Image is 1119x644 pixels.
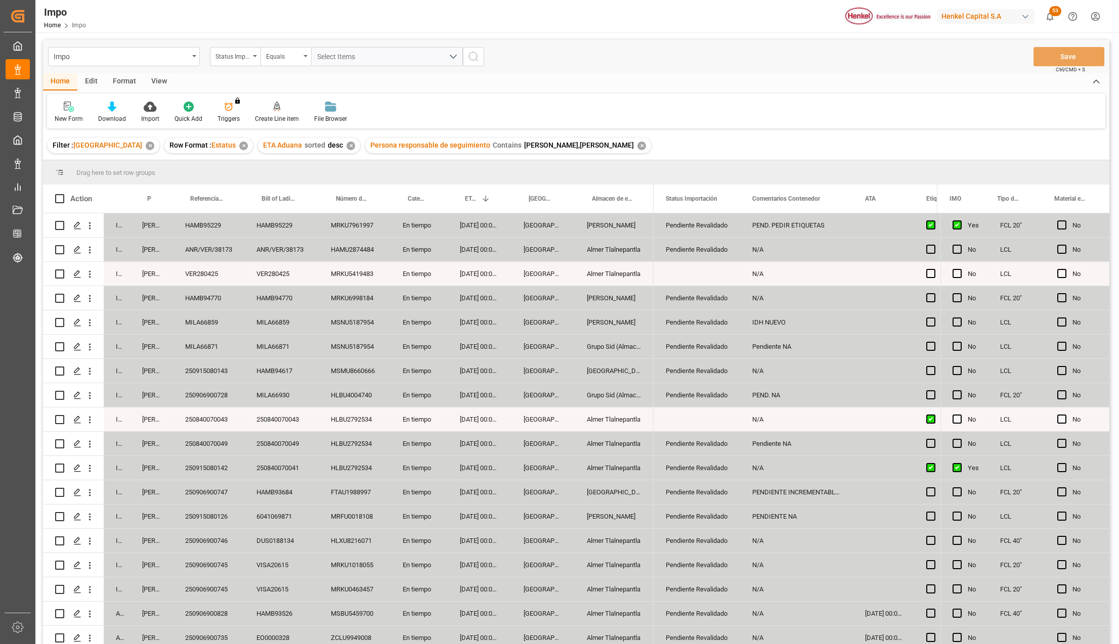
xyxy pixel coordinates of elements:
div: FCL 40" [988,602,1045,625]
div: PENDIENTE NA [740,504,853,528]
div: Download [98,114,126,123]
div: N/A [740,553,853,577]
div: Press SPACE to select this row. [43,407,654,432]
div: Press SPACE to select this row. [940,213,1109,238]
div: Almer Tlalnepantla [575,602,654,625]
div: 250906900745 [173,577,244,601]
div: Press SPACE to select this row. [43,213,654,238]
div: 250840070049 [244,432,319,455]
div: HAMB94770 [244,286,319,310]
div: [PERSON_NAME] [130,286,173,310]
div: Edit [77,73,105,90]
div: View [144,73,175,90]
div: PEND. NA [740,383,853,407]
div: Press SPACE to select this row. [940,553,1109,577]
div: DUS0188134 [244,529,319,553]
div: 6041069871 [244,504,319,528]
div: Press SPACE to select this row. [43,335,654,359]
span: ATA [865,195,876,202]
div: Press SPACE to select this row. [940,262,1109,286]
div: HAMB94617 [244,359,319,383]
div: En tiempo [391,383,448,407]
div: N/A [740,602,853,625]
div: Press SPACE to select this row. [940,577,1109,602]
div: Create Line item [255,114,299,123]
div: Almer Tlalnepantla [575,553,654,577]
div: Press SPACE to select this row. [43,602,654,626]
div: En tiempo [391,238,448,261]
div: Press SPACE to select this row. [43,577,654,602]
div: [GEOGRAPHIC_DATA] [511,602,575,625]
button: open menu [210,47,261,66]
div: [PERSON_NAME] [130,602,173,625]
div: In progress [104,383,130,407]
div: Press SPACE to select this row. [43,456,654,480]
div: 250906900745 [173,553,244,577]
span: Número de Contenedor [336,195,369,202]
div: [GEOGRAPHIC_DATA] [511,529,575,553]
span: Select Items [317,53,360,61]
div: MRKU7961997 [319,213,391,237]
div: Quick Add [175,114,202,123]
div: Press SPACE to select this row. [940,359,1109,383]
div: MSNU5187954 [319,310,391,334]
span: [GEOGRAPHIC_DATA] - Locode [529,195,553,202]
div: En tiempo [391,432,448,455]
div: [GEOGRAPHIC_DATA] [511,577,575,601]
div: En tiempo [391,529,448,553]
span: Bill of Lading Number [262,195,297,202]
div: [GEOGRAPHIC_DATA] [511,359,575,383]
div: HLBU2792534 [319,432,391,455]
div: 250906900747 [173,480,244,504]
div: [GEOGRAPHIC_DATA] [511,480,575,504]
div: [GEOGRAPHIC_DATA] [511,238,575,261]
div: En tiempo [391,602,448,625]
div: 250915080143 [173,359,244,383]
div: FCL 20" [988,383,1045,407]
div: Pendiente NA [740,432,853,455]
div: Press SPACE to select this row. [940,310,1109,335]
div: Press SPACE to select this row. [940,383,1109,407]
div: [PERSON_NAME] [130,529,173,553]
div: [DATE] 00:00:00 [448,577,511,601]
div: [GEOGRAPHIC_DATA] [511,504,575,528]
div: En tiempo [391,480,448,504]
div: [DATE] 00:00:00 [448,553,511,577]
div: In progress [104,310,130,334]
div: ✕ [146,142,154,150]
div: No [968,238,976,261]
div: FTAU1988997 [319,480,391,504]
div: En tiempo [391,310,448,334]
div: MSNU5187954 [319,335,391,358]
div: [DATE] 00:00:00 [448,407,511,431]
div: Almer Tlalnepantla [575,407,654,431]
div: FCL 20" [988,286,1045,310]
span: Etiquetado? [926,195,943,202]
div: N/A [740,262,853,286]
div: Grupo Sid (Almacenaje y Distribucion AVIOR) [575,383,654,407]
div: [DATE] 00:00:00 [448,602,511,625]
div: Pendiente Revalidado [666,214,728,237]
div: Press SPACE to select this row. [940,456,1109,480]
div: [DATE] 00:00:00 [448,383,511,407]
div: Format [105,73,144,90]
div: 250840070043 [173,407,244,431]
button: open menu [311,47,463,66]
div: [PERSON_NAME] [130,335,173,358]
span: [PERSON_NAME],[PERSON_NAME] [524,141,634,149]
div: HAMU2874484 [319,238,391,261]
div: LCL [988,262,1045,286]
div: En tiempo [391,335,448,358]
div: En tiempo [391,213,448,237]
div: Pendiente Revalidado [666,238,728,261]
div: Press SPACE to select this row. [43,359,654,383]
span: ETA Aduana [263,141,302,149]
div: Arrived [104,602,130,625]
div: [DATE] 00:00:00 [448,359,511,383]
div: 250840070049 [173,432,244,455]
div: HAMB95229 [244,213,319,237]
div: LCL [988,359,1045,383]
div: In progress [104,504,130,528]
div: Press SPACE to select this row. [43,262,654,286]
div: HLXU8216071 [319,529,391,553]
